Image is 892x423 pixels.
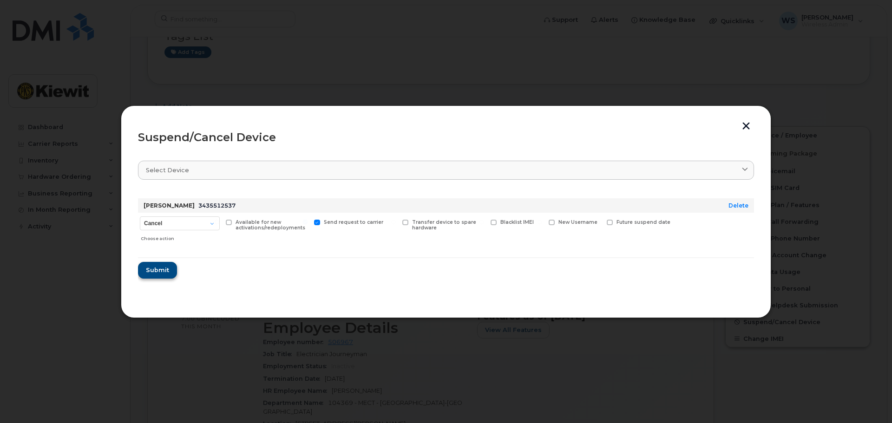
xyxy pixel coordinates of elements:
[596,220,600,224] input: Future suspend date
[391,220,396,224] input: Transfer device to spare hardware
[479,220,484,224] input: Blacklist IMEI
[146,266,169,274] span: Submit
[138,262,177,279] button: Submit
[138,161,754,180] a: Select device
[215,220,219,224] input: Available for new activations/redeployments
[728,202,748,209] a: Delete
[303,220,308,224] input: Send request to carrier
[324,219,383,225] span: Send request to carrier
[138,132,754,143] div: Suspend/Cancel Device
[141,231,220,242] div: Choose action
[144,202,195,209] strong: [PERSON_NAME]
[236,219,305,231] span: Available for new activations/redeployments
[558,219,597,225] span: New Username
[146,166,189,175] span: Select device
[412,219,476,231] span: Transfer device to spare hardware
[852,383,885,416] iframe: Messenger Launcher
[500,219,534,225] span: Blacklist IMEI
[538,220,542,224] input: New Username
[617,219,670,225] span: Future suspend date
[198,202,236,209] span: 3435512537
